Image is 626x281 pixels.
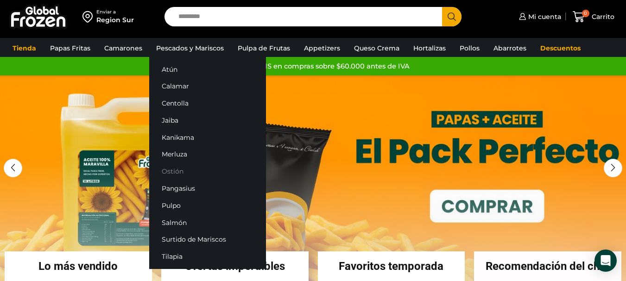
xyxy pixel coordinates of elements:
[489,39,531,57] a: Abarrotes
[149,61,266,78] a: Atún
[149,180,266,197] a: Pangasius
[442,7,462,26] button: Search button
[149,248,266,265] a: Tilapia
[149,146,266,163] a: Merluza
[526,12,561,21] span: Mi cuenta
[233,39,295,57] a: Pulpa de Frutas
[536,39,585,57] a: Descuentos
[318,261,465,272] h2: Favoritos temporada
[455,39,484,57] a: Pollos
[149,163,266,180] a: Ostión
[474,261,621,272] h2: Recomendación del chef
[594,250,617,272] div: Open Intercom Messenger
[149,214,266,231] a: Salmón
[409,39,450,57] a: Hortalizas
[589,12,614,21] span: Carrito
[349,39,404,57] a: Queso Crema
[582,10,589,17] span: 0
[604,159,622,177] div: Next slide
[517,7,561,26] a: Mi cuenta
[96,9,134,15] div: Enviar a
[82,9,96,25] img: address-field-icon.svg
[149,129,266,146] a: Kanikama
[8,39,41,57] a: Tienda
[299,39,345,57] a: Appetizers
[4,159,22,177] div: Previous slide
[149,95,266,112] a: Centolla
[149,197,266,214] a: Pulpo
[96,15,134,25] div: Region Sur
[570,6,617,28] a: 0 Carrito
[149,231,266,248] a: Surtido de Mariscos
[161,261,309,272] h2: Ofertas imperdibles
[149,112,266,129] a: Jaiba
[45,39,95,57] a: Papas Fritas
[100,39,147,57] a: Camarones
[149,78,266,95] a: Calamar
[152,39,228,57] a: Pescados y Mariscos
[5,261,152,272] h2: Lo más vendido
